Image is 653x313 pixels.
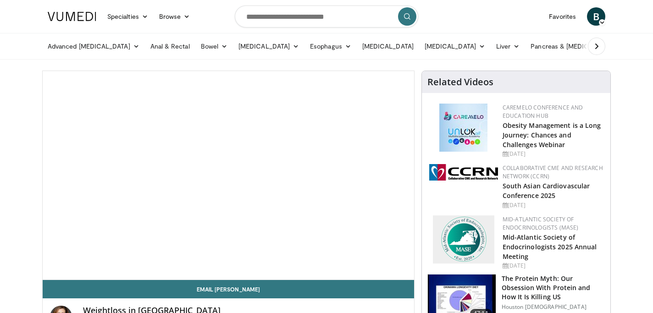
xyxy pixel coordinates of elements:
a: South Asian Cardiovascular Conference 2025 [503,181,590,200]
input: Search topics, interventions [235,5,418,27]
a: Collaborative CME and Research Network (CCRN) [503,164,603,180]
div: [DATE] [503,262,603,270]
a: Bowel [195,37,233,55]
h3: The Protein Myth: Our Obsession With Protein and How It Is Killing US [502,274,605,302]
img: f382488c-070d-4809-84b7-f09b370f5972.png.150x105_q85_autocrop_double_scale_upscale_version-0.2.png [433,215,494,264]
a: Advanced [MEDICAL_DATA] [42,37,145,55]
a: Obesity Management is a Long Journey: Chances and Challenges Webinar [503,121,601,149]
a: [MEDICAL_DATA] [419,37,491,55]
h4: Related Videos [427,77,493,88]
a: CaReMeLO Conference and Education Hub [503,104,583,120]
a: Liver [491,37,525,55]
a: Mid-Atlantic Society of Endocrinologists 2025 Annual Meeting [503,233,597,261]
a: Specialties [102,7,154,26]
p: Houston [DEMOGRAPHIC_DATA] [502,303,605,311]
img: VuMedi Logo [48,12,96,21]
a: Browse [154,7,196,26]
a: [MEDICAL_DATA] [233,37,304,55]
img: 45df64a9-a6de-482c-8a90-ada250f7980c.png.150x105_q85_autocrop_double_scale_upscale_version-0.2.jpg [439,104,487,152]
a: Pancreas & [MEDICAL_DATA] [525,37,632,55]
a: Esophagus [304,37,357,55]
a: Mid-Atlantic Society of Endocrinologists (MASE) [503,215,579,231]
a: Favorites [543,7,581,26]
a: [MEDICAL_DATA] [357,37,419,55]
img: a04ee3ba-8487-4636-b0fb-5e8d268f3737.png.150x105_q85_autocrop_double_scale_upscale_version-0.2.png [429,164,498,181]
div: [DATE] [503,201,603,209]
video-js: Video Player [43,71,414,280]
a: B [587,7,605,26]
a: Email [PERSON_NAME] [43,280,414,298]
div: [DATE] [503,150,603,158]
a: Anal & Rectal [145,37,195,55]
